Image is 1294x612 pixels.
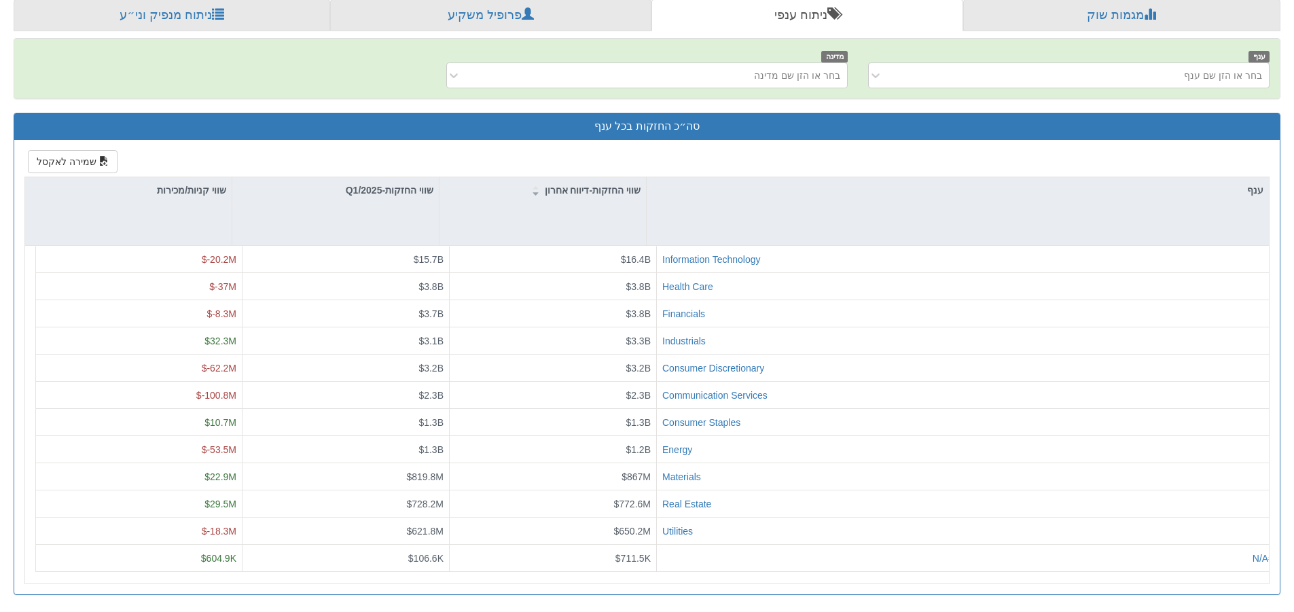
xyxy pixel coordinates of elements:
[662,334,706,347] button: Industrials
[24,120,1270,132] h3: סה״כ החזקות בכל ענף
[647,177,1269,203] div: ענף
[418,362,444,373] span: $3.2B
[202,254,236,265] span: $-20.2M
[821,51,848,62] span: מדינה
[232,177,439,203] div: שווי החזקות-Q1/2025
[754,69,840,82] div: בחר או הזן שם מדינה
[614,498,651,509] span: $772.6M
[1184,69,1262,82] div: בחר או הזן שם ענף
[201,552,236,563] span: $604.9K
[662,388,768,401] button: Communication Services
[414,254,444,265] span: $15.7B
[662,415,740,429] button: Consumer Staples
[662,497,711,510] button: Real Estate
[662,524,693,537] button: Utilities
[209,281,236,291] span: $-37M
[418,308,444,319] span: $3.7B
[202,444,236,454] span: $-53.5M
[25,177,232,203] div: שווי קניות/מכירות
[615,552,651,563] span: $711.5K
[626,389,651,400] span: $2.3B
[407,525,444,536] span: $621.8M
[662,279,713,293] button: Health Care
[204,335,236,346] span: $32.3M
[407,471,444,482] span: $819.8M
[418,389,444,400] span: $2.3B
[626,362,651,373] span: $3.2B
[407,498,444,509] span: $728.2M
[614,525,651,536] span: $650.2M
[662,253,761,266] button: Information Technology
[439,177,646,203] div: שווי החזקות-דיווח אחרון
[626,416,651,427] span: $1.3B
[196,389,236,400] span: $-100.8M
[202,525,236,536] span: $-18.3M
[662,442,692,456] button: Energy
[408,552,444,563] span: $106.6K
[662,306,705,320] button: Financials
[28,150,118,173] button: שמירה לאקסל
[626,308,651,319] span: $3.8B
[621,254,651,265] span: $16.4B
[204,498,236,509] span: $29.5M
[626,335,651,346] span: $3.3B
[418,444,444,454] span: $1.3B
[418,335,444,346] span: $3.1B
[1253,551,1274,564] button: #N/A
[418,281,444,291] span: $3.8B
[202,362,236,373] span: $-62.2M
[204,416,236,427] span: $10.7M
[206,308,236,319] span: $-8.3M
[626,444,651,454] span: $1.2B
[662,361,764,374] button: Consumer Discretionary
[1248,51,1270,62] span: ענף
[622,471,651,482] span: $867M
[626,281,651,291] span: $3.8B
[204,471,236,482] span: $22.9M
[418,416,444,427] span: $1.3B
[662,469,701,483] button: Materials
